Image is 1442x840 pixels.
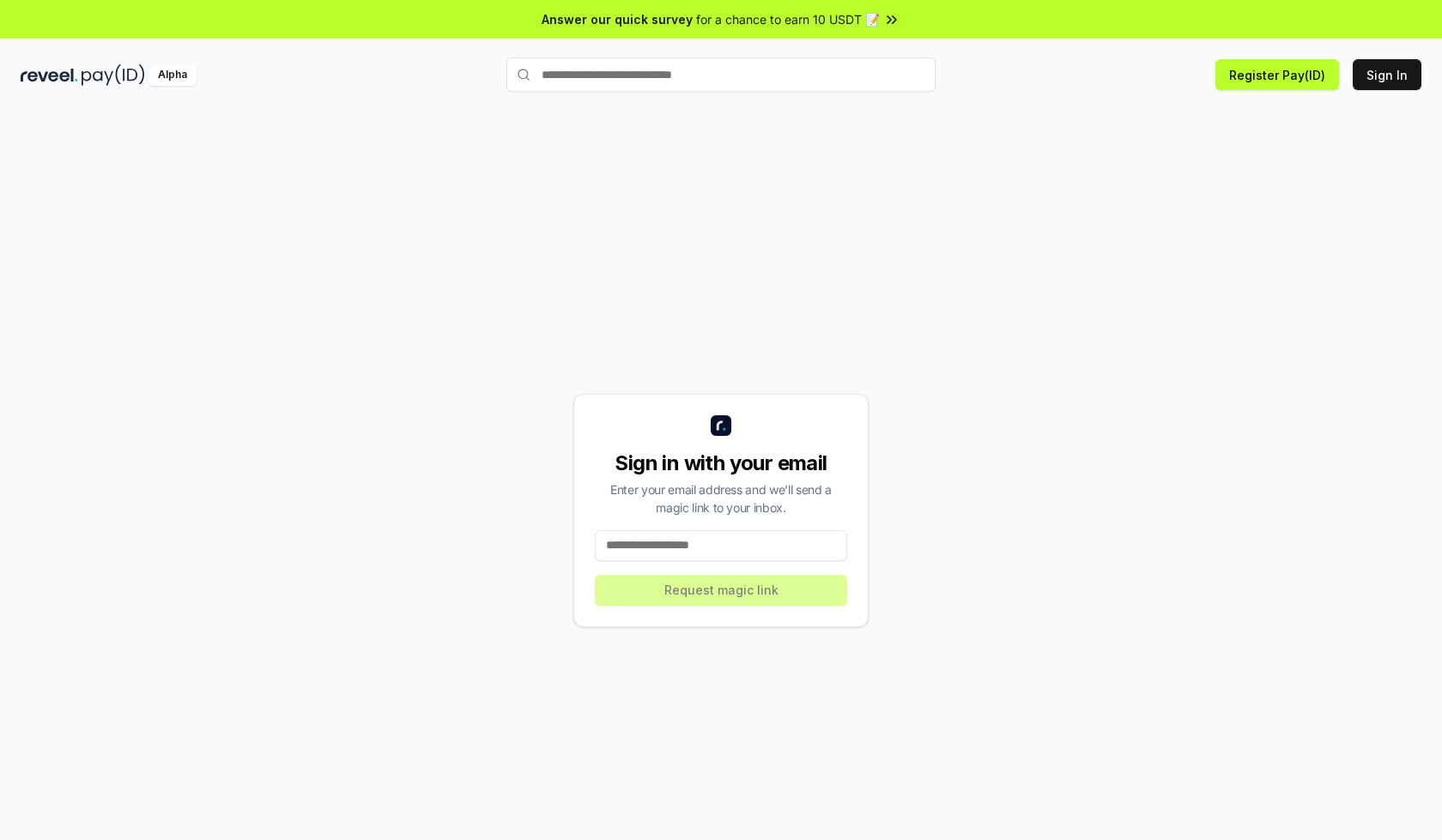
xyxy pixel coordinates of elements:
button: Register Pay(ID) [1215,59,1339,90]
div: Sign in with your email [595,450,847,477]
img: reveel_dark [21,64,78,86]
div: Alpha [148,64,197,86]
img: logo_small [711,415,731,436]
span: for a chance to earn 10 USDT 📝 [696,10,880,28]
img: pay_id [82,64,145,86]
div: Enter your email address and we’ll send a magic link to your inbox. [595,480,847,517]
span: Answer our quick survey [542,10,693,28]
button: Sign In [1353,59,1421,90]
